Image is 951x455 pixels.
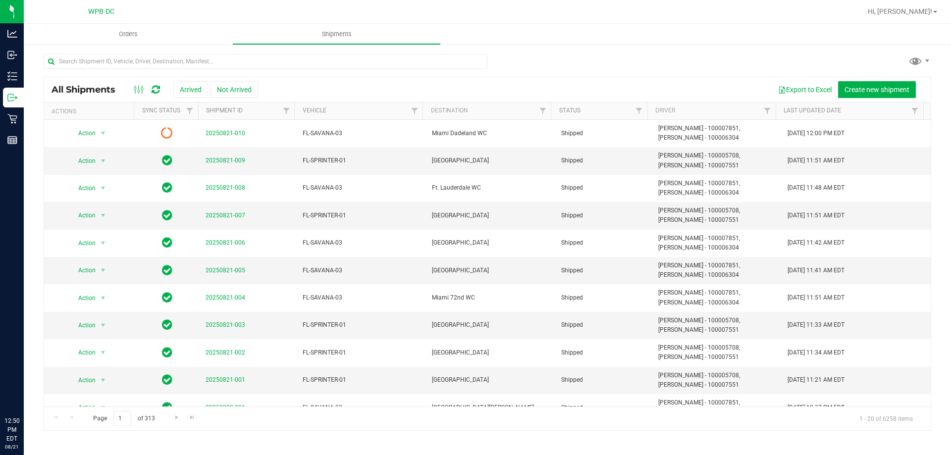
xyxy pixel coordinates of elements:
[303,183,420,193] span: FL-SAVANA-03
[303,320,420,330] span: FL-SPRINTER-01
[561,129,646,138] span: Shipped
[303,403,420,412] span: FL-SAVANA-03
[658,206,776,225] span: [PERSON_NAME] - 100005708, [PERSON_NAME] - 100007551
[206,294,245,301] a: 20250821-004
[7,50,17,60] inline-svg: Inbound
[432,375,549,385] span: [GEOGRAPHIC_DATA]
[69,154,96,168] span: Action
[303,348,420,357] span: FL-SPRINTER-01
[303,266,420,275] span: FL-SAVANA-03
[206,404,245,411] a: 20250820-001
[772,81,838,98] button: Export to Excel
[647,102,776,120] th: Driver
[788,156,845,165] span: [DATE] 11:51 AM EDT
[4,416,19,443] p: 12:50 PM EDT
[97,236,109,250] span: select
[788,183,845,193] span: [DATE] 11:48 AM EDT
[631,102,647,119] a: Filter
[162,373,172,387] span: In Sync
[534,102,551,119] a: Filter
[206,239,245,246] a: 20250821-006
[206,349,245,356] a: 20250821-002
[44,54,487,69] input: Search Shipment ID, Vehicle, Driver, Destination, Manifest...
[206,212,245,219] a: 20250821-007
[69,263,96,277] span: Action
[303,238,420,248] span: FL-SAVANA-03
[838,81,916,98] button: Create new shipment
[658,179,776,198] span: [PERSON_NAME] - 100007851, [PERSON_NAME] - 100006304
[88,7,114,16] span: WPB DC
[106,30,151,39] span: Orders
[24,24,232,45] a: Orders
[658,261,776,280] span: [PERSON_NAME] - 100007851, [PERSON_NAME] - 100006304
[69,126,96,140] span: Action
[432,183,549,193] span: Ft. Lauderdale WC
[432,129,549,138] span: Miami Dadeland WC
[97,181,109,195] span: select
[97,126,109,140] span: select
[788,211,845,220] span: [DATE] 11:51 AM EDT
[561,156,646,165] span: Shipped
[432,156,549,165] span: [GEOGRAPHIC_DATA]
[658,371,776,390] span: [PERSON_NAME] - 100005708, [PERSON_NAME] - 100007551
[303,107,326,114] a: Vehicle
[658,343,776,362] span: [PERSON_NAME] - 100005708, [PERSON_NAME] - 100007551
[7,135,17,145] inline-svg: Reports
[406,102,423,119] a: Filter
[561,211,646,220] span: Shipped
[206,157,245,164] a: 20250821-009
[759,102,776,119] a: Filter
[69,291,96,305] span: Action
[423,102,551,120] th: Destination
[788,238,845,248] span: [DATE] 11:42 AM EDT
[211,81,258,98] button: Not Arrived
[206,130,245,137] a: 20250821-010
[432,403,549,412] span: [GEOGRAPHIC_DATA][PERSON_NAME]
[173,81,208,98] button: Arrived
[206,107,243,114] a: Shipment ID
[162,153,172,167] span: In Sync
[851,411,921,426] span: 1 - 20 of 6258 items
[561,403,646,412] span: Shipped
[52,108,130,115] div: Actions
[206,376,245,383] a: 20250821-001
[561,266,646,275] span: Shipped
[69,346,96,359] span: Action
[52,84,125,95] span: All Shipments
[658,234,776,253] span: [PERSON_NAME] - 100007851, [PERSON_NAME] - 100006304
[309,30,365,39] span: Shipments
[97,373,109,387] span: select
[303,293,420,303] span: FL-SAVANA-03
[162,181,172,195] span: In Sync
[561,375,646,385] span: Shipped
[788,266,845,275] span: [DATE] 11:41 AM EDT
[658,151,776,170] span: [PERSON_NAME] - 100005708, [PERSON_NAME] - 100007551
[69,208,96,222] span: Action
[561,320,646,330] span: Shipped
[162,263,172,277] span: In Sync
[162,346,172,359] span: In Sync
[7,93,17,102] inline-svg: Outbound
[432,211,549,220] span: [GEOGRAPHIC_DATA]
[162,236,172,250] span: In Sync
[162,291,172,304] span: In Sync
[97,291,109,305] span: select
[85,411,163,426] span: Page of 313
[97,263,109,277] span: select
[185,411,200,424] a: Go to the last page
[69,318,96,332] span: Action
[303,375,420,385] span: FL-SPRINTER-01
[4,443,19,451] p: 08/21
[845,86,909,94] span: Create new shipment
[868,7,932,15] span: Hi, [PERSON_NAME]!
[161,126,173,140] span: Pending Sync
[432,293,549,303] span: Miami 72nd WC
[303,156,420,165] span: FL-SPRINTER-01
[113,411,131,426] input: 1
[97,318,109,332] span: select
[97,154,109,168] span: select
[97,346,109,359] span: select
[162,318,172,332] span: In Sync
[432,266,549,275] span: [GEOGRAPHIC_DATA]
[788,403,845,412] span: [DATE] 12:37 PM EDT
